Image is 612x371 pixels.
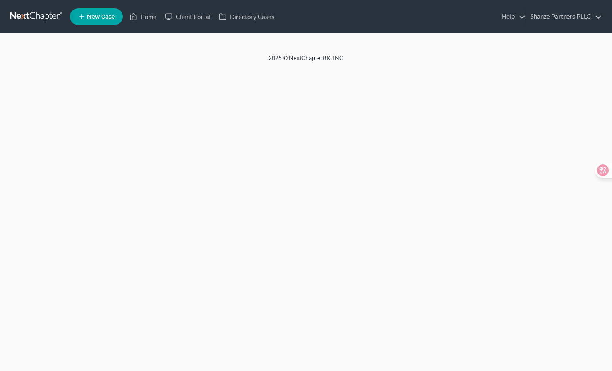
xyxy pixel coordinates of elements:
a: Help [498,9,525,24]
new-legal-case-button: New Case [70,8,123,25]
a: Client Portal [161,9,215,24]
div: 2025 © NextChapterBK, INC [69,54,543,69]
a: Home [125,9,161,24]
a: Directory Cases [215,9,279,24]
a: Shanze Partners PLLC [526,9,602,24]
